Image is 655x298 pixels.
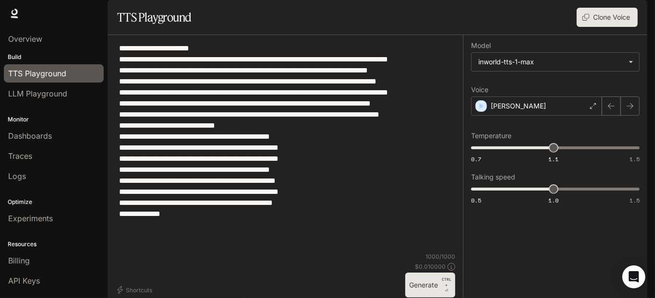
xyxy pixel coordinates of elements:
[471,42,491,49] p: Model
[491,101,546,111] p: [PERSON_NAME]
[117,8,192,27] h1: TTS Playground
[577,8,638,27] button: Clone Voice
[442,276,451,288] p: CTRL +
[478,57,624,67] div: inworld-tts-1-max
[471,86,488,93] p: Voice
[405,273,455,298] button: GenerateCTRL +⏎
[630,196,640,204] span: 1.5
[471,196,481,204] span: 0.5
[548,196,558,204] span: 1.0
[415,262,446,271] p: $ 0.010000
[472,53,639,71] div: inworld-tts-1-max
[442,276,451,294] p: ⏎
[630,155,640,163] span: 1.5
[425,252,455,261] p: 1000 / 1000
[471,155,481,163] span: 0.7
[548,155,558,163] span: 1.1
[471,174,515,180] p: Talking speed
[115,282,156,298] button: Shortcuts
[622,265,645,288] div: Open Intercom Messenger
[471,132,511,139] p: Temperature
